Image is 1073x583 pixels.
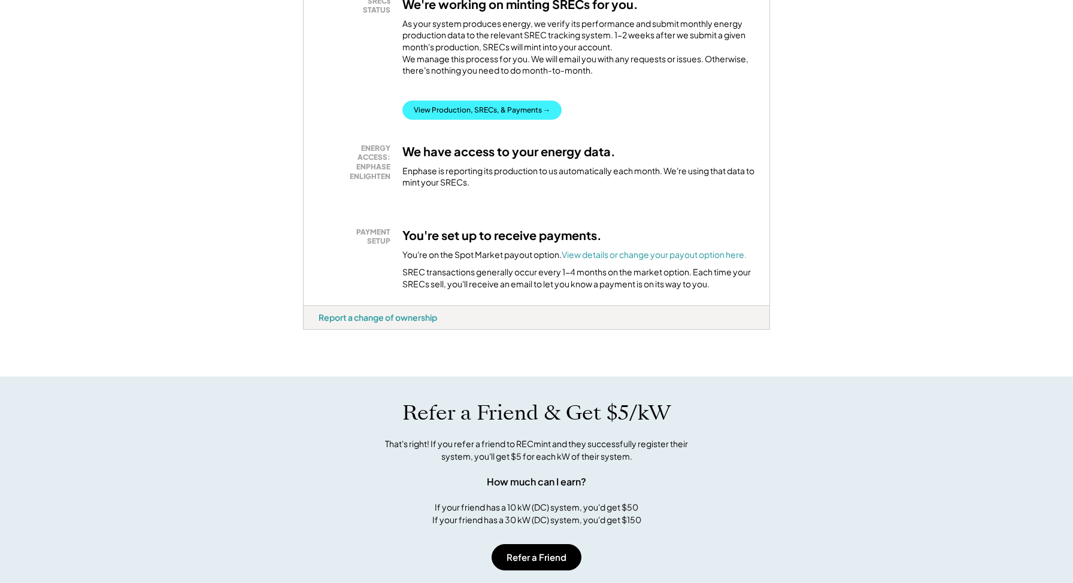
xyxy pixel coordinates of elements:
[402,227,602,243] h3: You're set up to receive payments.
[372,438,701,463] div: That's right! If you refer a friend to RECmint and they successfully register their system, you'l...
[402,400,671,426] h1: Refer a Friend & Get $5/kW
[432,501,641,526] div: If your friend has a 10 kW (DC) system, you'd get $50 If your friend has a 30 kW (DC) system, you...
[487,475,586,489] div: How much can I earn?
[402,18,754,83] div: As your system produces energy, we verify its performance and submit monthly energy production da...
[325,144,390,181] div: ENERGY ACCESS: ENPHASE ENLIGHTEN
[402,101,562,120] button: View Production, SRECs, & Payments →
[402,266,754,290] div: SREC transactions generally occur every 1-4 months on the market option. Each time your SRECs sel...
[402,144,616,159] h3: We have access to your energy data.
[562,249,747,260] a: View details or change your payout option here.
[492,544,581,570] button: Refer a Friend
[303,330,346,335] div: sm95kqsf - VA Distributed
[402,165,754,189] div: Enphase is reporting its production to us automatically each month. We're using that data to mint...
[319,312,437,323] div: Report a change of ownership
[325,227,390,246] div: PAYMENT SETUP
[402,249,747,261] div: You're on the Spot Market payout option.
